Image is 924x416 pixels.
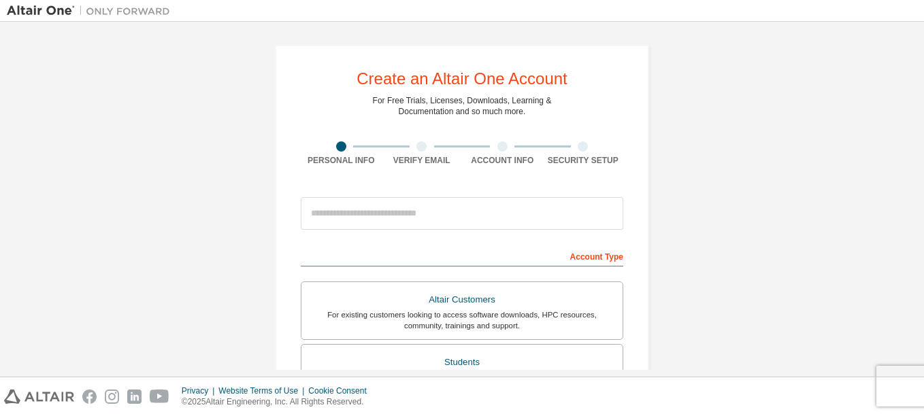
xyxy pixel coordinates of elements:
div: Security Setup [543,155,624,166]
div: Create an Altair One Account [357,71,567,87]
img: instagram.svg [105,389,119,404]
div: Account Type [301,245,623,266]
img: Altair One [7,4,177,18]
div: Altair Customers [310,290,614,309]
div: Account Info [462,155,543,166]
img: altair_logo.svg [4,389,74,404]
div: Website Terms of Use [218,385,308,396]
div: Students [310,353,614,372]
div: Cookie Consent [308,385,374,396]
div: Personal Info [301,155,382,166]
p: © 2025 Altair Engineering, Inc. All Rights Reserved. [182,396,375,408]
img: facebook.svg [82,389,97,404]
div: For existing customers looking to access software downloads, HPC resources, community, trainings ... [310,309,614,331]
div: Verify Email [382,155,463,166]
div: Privacy [182,385,218,396]
img: linkedin.svg [127,389,142,404]
img: youtube.svg [150,389,169,404]
div: For Free Trials, Licenses, Downloads, Learning & Documentation and so much more. [373,95,552,117]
